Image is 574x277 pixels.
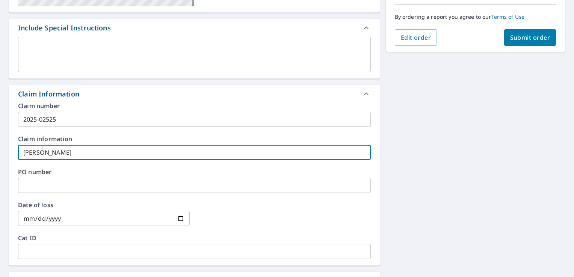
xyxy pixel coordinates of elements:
label: Claim information [18,136,371,142]
p: By ordering a report you agree to our [395,14,556,20]
label: Cat ID [18,235,371,241]
button: Edit order [395,29,437,46]
div: Include Special Instructions [18,23,111,33]
span: Edit order [401,33,431,42]
div: Claim Information [9,85,380,103]
a: Terms of Use [491,13,525,20]
span: Submit order [510,33,550,42]
label: PO number [18,169,371,175]
div: Claim Information [18,89,79,99]
label: Claim number [18,103,371,109]
label: Date of loss [18,202,190,208]
div: Include Special Instructions [9,19,380,37]
button: Submit order [504,29,556,46]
